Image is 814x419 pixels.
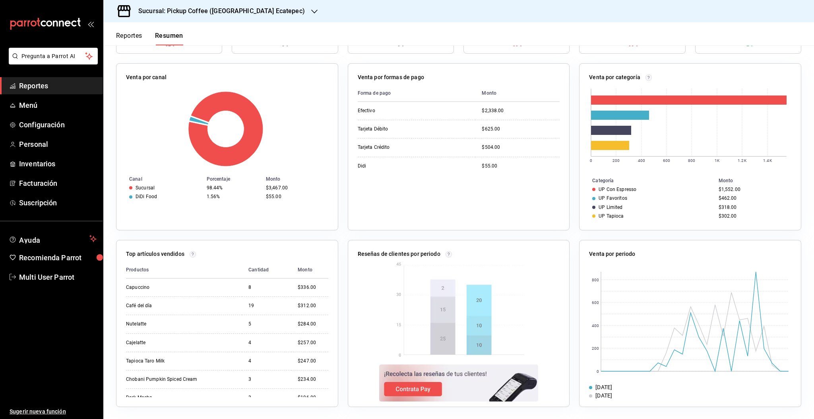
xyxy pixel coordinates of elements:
[248,321,285,327] div: 5
[358,126,437,133] div: Tarjeta Débito
[19,139,97,150] span: Personal
[21,52,85,60] span: Pregunta a Parrot AI
[298,376,328,383] div: $234.00
[126,321,205,327] div: Nutelatte
[579,176,715,185] th: Categoría
[126,376,205,383] div: Chobani Pumpkin Spiced Cream
[589,250,635,258] p: Venta por periodo
[592,324,599,328] text: 400
[132,6,305,16] h3: Sucursal: Pickup Coffee ([GEOGRAPHIC_DATA] Ecatepec)
[592,278,599,282] text: 800
[298,302,328,309] div: $312.00
[719,205,788,210] div: $318.00
[599,195,627,201] div: UP Favoritos
[126,339,205,346] div: Cajelatte
[298,284,328,291] div: $336.00
[126,250,184,258] p: Top artículos vendidos
[482,126,560,133] div: $625.00
[19,119,97,130] span: Configuración
[136,194,157,199] div: DiDi Food
[248,339,285,346] div: 4
[358,250,440,258] p: Reseñas de clientes por periodo
[155,32,183,45] button: Resumen
[248,376,285,383] div: 3
[291,261,328,279] th: Monto
[266,194,325,199] div: $55.00
[203,175,263,183] th: Porcentaje
[715,158,720,163] text: 1K
[126,358,205,364] div: Tapioca Taro Milk
[592,346,599,351] text: 200
[298,339,328,346] div: $257.00
[266,185,325,191] div: $3,467.00
[719,195,788,201] div: $462.00
[87,21,94,27] button: open_drawer_menu
[19,252,97,263] span: Recomienda Parrot
[599,187,636,192] div: UP Con Espresso
[688,158,695,163] text: 800
[10,407,97,416] span: Sugerir nueva función
[482,107,560,114] div: $2,338.00
[482,163,560,170] div: $55.00
[19,158,97,169] span: Inventarios
[358,85,476,102] th: Forma de pago
[242,261,291,279] th: Cantidad
[358,107,437,114] div: Efectivo
[116,32,142,45] button: Reportes
[248,394,285,401] div: 3
[764,158,772,163] text: 1.4K
[482,144,560,151] div: $504.00
[19,178,97,189] span: Facturación
[298,358,328,364] div: $247.00
[590,158,592,163] text: 0
[6,58,98,66] a: Pregunta a Parrot AI
[719,213,788,219] div: $302.00
[126,284,205,291] div: Capuccino
[595,383,612,392] div: [DATE]
[595,392,612,400] div: [DATE]
[358,144,437,151] div: Tarjeta Crédito
[612,158,620,163] text: 200
[358,163,437,170] div: Didi
[19,100,97,111] span: Menú
[116,32,183,45] div: navigation tabs
[19,80,97,91] span: Reportes
[597,369,599,374] text: 0
[19,197,97,208] span: Suscripción
[715,176,801,185] th: Monto
[599,213,624,219] div: UP Tapioca
[263,175,338,183] th: Monto
[592,300,599,305] text: 600
[19,234,86,244] span: Ayuda
[248,358,285,364] div: 4
[475,85,560,102] th: Monto
[207,194,260,199] div: 1.56%
[126,73,167,82] p: Venta por canal
[358,73,424,82] p: Venta por formas de pago
[638,158,645,163] text: 400
[116,175,203,183] th: Canal
[248,284,285,291] div: 8
[248,302,285,309] div: 19
[599,205,622,210] div: UP Limited
[126,394,205,401] div: Dark Mocha
[589,73,640,82] p: Venta por categoría
[126,302,205,309] div: Café del día
[719,187,788,192] div: $1,552.00
[126,261,242,279] th: Productos
[207,185,260,191] div: 98.44%
[19,272,97,283] span: Multi User Parrot
[136,185,155,191] div: Sucursal
[298,394,328,401] div: $196.00
[9,48,98,64] button: Pregunta a Parrot AI
[738,158,747,163] text: 1.2K
[663,158,670,163] text: 600
[298,321,328,327] div: $284.00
